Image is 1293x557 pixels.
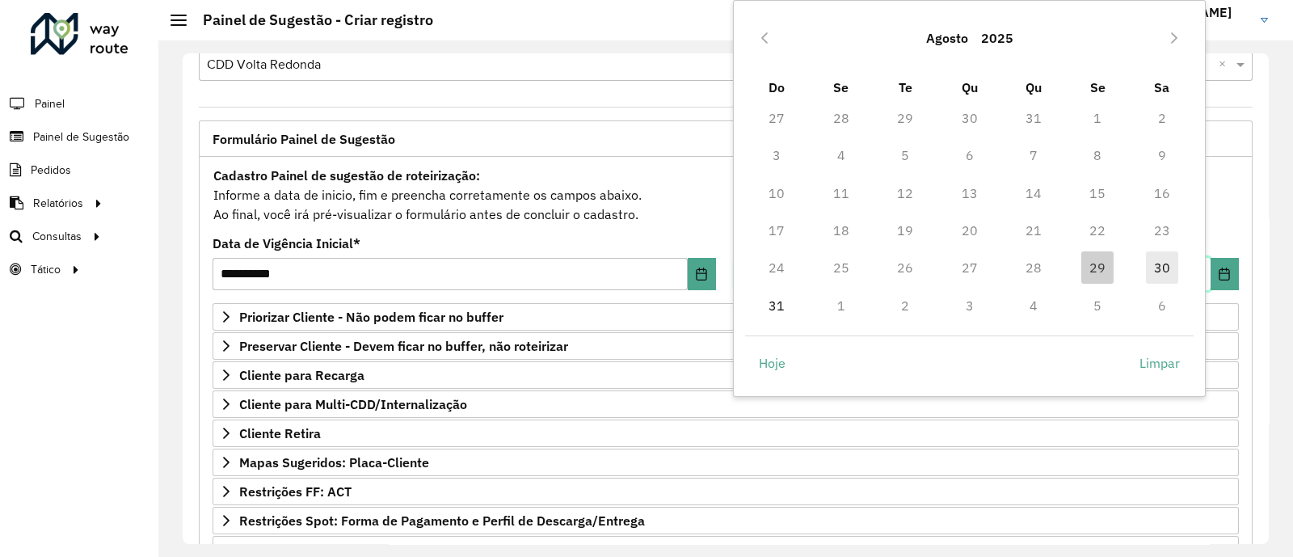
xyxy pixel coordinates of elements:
button: Choose Date [1211,258,1239,290]
span: Cliente para Multi-CDD/Internalização [239,398,467,411]
td: 2 [873,287,937,324]
td: 7 [1001,137,1065,174]
td: 18 [809,212,873,249]
span: Clear all [1219,55,1232,74]
span: Priorizar Cliente - Não podem ficar no buffer [239,310,503,323]
td: 1 [809,287,873,324]
h2: Painel de Sugestão - Criar registro [187,11,433,29]
a: Preservar Cliente - Devem ficar no buffer, não roteirizar [213,332,1239,360]
span: 31 [760,289,793,322]
td: 28 [809,99,873,137]
span: Se [1090,79,1106,95]
a: Priorizar Cliente - Não podem ficar no buffer [213,303,1239,331]
a: Restrições Spot: Forma de Pagamento e Perfil de Descarga/Entrega [213,507,1239,534]
td: 13 [937,175,1001,212]
td: 29 [873,99,937,137]
td: 28 [1001,249,1065,286]
td: 15 [1066,175,1130,212]
td: 10 [745,175,809,212]
td: 23 [1130,212,1194,249]
span: Tático [31,261,61,278]
span: Te [899,79,912,95]
span: Preservar Cliente - Devem ficar no buffer, não roteirizar [239,340,568,352]
span: Hoje [759,353,785,373]
span: 29 [1081,251,1114,284]
td: 3 [745,137,809,174]
td: 16 [1130,175,1194,212]
span: Mapas Sugeridos: Placa-Cliente [239,456,429,469]
span: Qu [1026,79,1042,95]
td: 24 [745,249,809,286]
span: Do [769,79,785,95]
strong: Cadastro Painel de sugestão de roteirização: [213,167,480,184]
td: 31 [745,287,809,324]
button: Choose Year [975,19,1020,57]
td: 29 [1066,249,1130,286]
td: 9 [1130,137,1194,174]
span: Cliente Retira [239,427,321,440]
td: 4 [809,137,873,174]
span: Painel [35,95,65,112]
a: Cliente para Recarga [213,361,1239,389]
span: Cliente para Recarga [239,369,364,382]
span: Pedidos [31,162,71,179]
td: 4 [1001,287,1065,324]
span: Consultas [32,228,82,245]
td: 3 [937,287,1001,324]
td: 20 [937,212,1001,249]
div: Informe a data de inicio, fim e preencha corretamente os campos abaixo. Ao final, você irá pré-vi... [213,165,1239,225]
button: Hoje [745,347,799,379]
span: Relatórios [33,195,83,212]
button: Limpar [1126,347,1194,379]
a: Cliente Retira [213,420,1239,447]
button: Previous Month [752,25,777,51]
td: 25 [809,249,873,286]
a: Restrições FF: ACT [213,478,1239,505]
td: 30 [1130,249,1194,286]
span: Se [833,79,849,95]
span: Restrições Spot: Forma de Pagamento e Perfil de Descarga/Entrega [239,514,645,527]
span: Rota Noturna/Vespertina [239,543,389,556]
button: Next Month [1161,25,1187,51]
span: 30 [1146,251,1178,284]
td: 12 [873,175,937,212]
td: 11 [809,175,873,212]
button: Choose Month [920,19,975,57]
td: 22 [1066,212,1130,249]
td: 14 [1001,175,1065,212]
label: Data de Vigência Inicial [213,234,360,253]
td: 5 [873,137,937,174]
span: Formulário Painel de Sugestão [213,133,395,146]
td: 1 [1066,99,1130,137]
td: 21 [1001,212,1065,249]
td: 26 [873,249,937,286]
span: Restrições FF: ACT [239,485,352,498]
span: Limpar [1139,353,1180,373]
td: 5 [1066,287,1130,324]
td: 30 [937,99,1001,137]
span: Qu [962,79,978,95]
td: 2 [1130,99,1194,137]
td: 31 [1001,99,1065,137]
td: 6 [937,137,1001,174]
td: 27 [937,249,1001,286]
td: 8 [1066,137,1130,174]
a: Mapas Sugeridos: Placa-Cliente [213,449,1239,476]
td: 17 [745,212,809,249]
td: 19 [873,212,937,249]
span: Sa [1154,79,1169,95]
button: Choose Date [688,258,716,290]
span: Painel de Sugestão [33,129,129,146]
td: 6 [1130,287,1194,324]
a: Cliente para Multi-CDD/Internalização [213,390,1239,418]
td: 27 [745,99,809,137]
